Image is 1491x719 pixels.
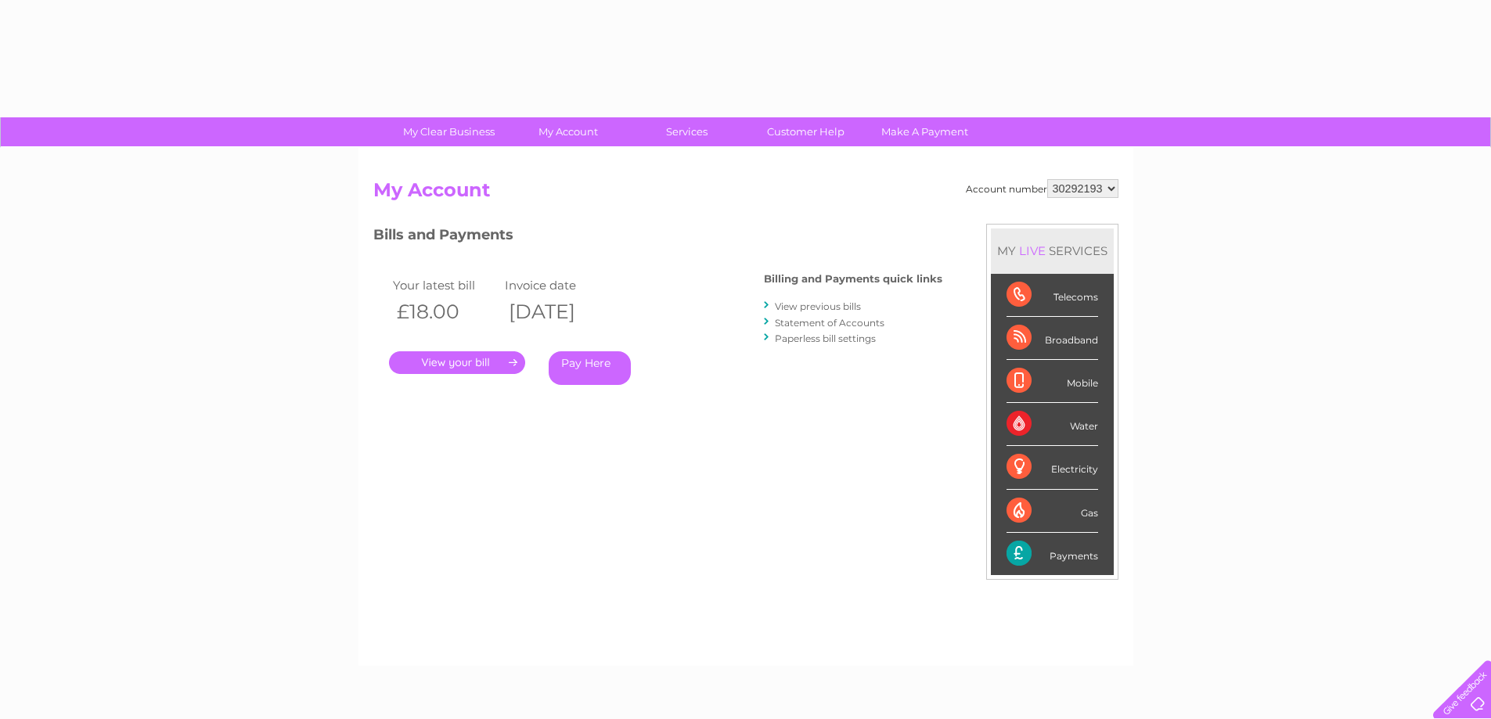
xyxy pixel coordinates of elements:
div: Gas [1007,490,1098,533]
a: Customer Help [741,117,870,146]
h4: Billing and Payments quick links [764,273,942,285]
h3: Bills and Payments [373,224,942,251]
th: £18.00 [389,296,502,328]
a: My Account [503,117,632,146]
td: Your latest bill [389,275,502,296]
h2: My Account [373,179,1118,209]
a: Paperless bill settings [775,333,876,344]
a: My Clear Business [384,117,513,146]
a: Statement of Accounts [775,317,884,329]
div: Electricity [1007,446,1098,489]
th: [DATE] [501,296,614,328]
a: . [389,351,525,374]
div: LIVE [1016,243,1049,258]
td: Invoice date [501,275,614,296]
a: View previous bills [775,300,861,312]
div: MY SERVICES [991,228,1114,273]
a: Services [622,117,751,146]
div: Payments [1007,533,1098,575]
div: Broadband [1007,317,1098,360]
a: Pay Here [549,351,631,385]
div: Water [1007,403,1098,446]
div: Mobile [1007,360,1098,403]
div: Telecoms [1007,274,1098,317]
div: Account number [966,179,1118,198]
a: Make A Payment [860,117,989,146]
